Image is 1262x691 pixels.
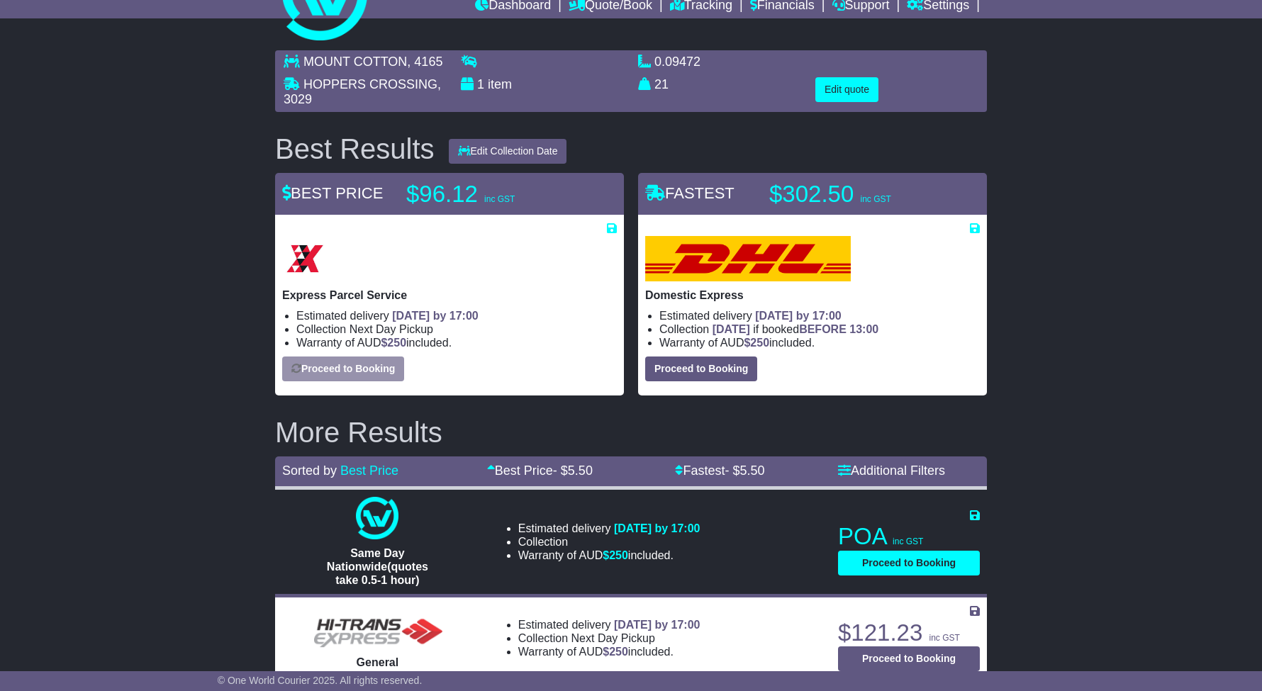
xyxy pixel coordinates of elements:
[849,323,878,335] span: 13:00
[609,549,628,561] span: 250
[484,194,515,204] span: inc GST
[893,536,923,546] span: inc GST
[282,288,617,302] p: Express Parcel Service
[553,464,593,478] span: - $
[645,236,851,281] img: DHL: Domestic Express
[740,464,765,478] span: 5.50
[675,464,764,478] a: Fastest- $5.50
[838,551,980,575] button: Proceed to Booking
[518,522,700,535] li: Estimated delivery
[838,646,980,671] button: Proceed to Booking
[744,337,769,349] span: $
[350,323,433,335] span: Next Day Pickup
[381,337,406,349] span: $
[609,646,628,658] span: 250
[282,184,383,202] span: BEST PRICE
[356,497,398,539] img: One World Courier: Same Day Nationwide(quotes take 0.5-1 hour)
[387,337,406,349] span: 250
[275,417,987,448] h2: More Results
[860,194,890,204] span: inc GST
[296,322,617,336] li: Collection
[755,310,842,322] span: [DATE] by 17:00
[340,464,398,478] a: Best Price
[614,522,700,534] span: [DATE] by 17:00
[303,55,407,69] span: MOUNT COTTON
[518,549,700,562] li: Warranty of AUD included.
[518,631,700,645] li: Collection
[659,336,980,349] li: Warranty of AUD included.
[392,310,479,322] span: [DATE] by 17:00
[357,656,399,668] span: General
[296,336,617,349] li: Warranty of AUD included.
[518,645,700,658] li: Warranty of AUD included.
[487,464,593,478] a: Best Price- $5.50
[603,549,628,561] span: $
[603,646,628,658] span: $
[713,323,750,335] span: [DATE]
[518,535,700,549] li: Collection
[799,323,847,335] span: BEFORE
[838,619,980,647] p: $121.23
[327,547,428,586] span: Same Day Nationwide(quotes take 0.5-1 hour)
[838,522,980,551] p: POA
[769,180,946,208] p: $302.50
[518,618,700,631] li: Estimated delivery
[614,619,700,631] span: [DATE] by 17:00
[303,77,437,91] span: HOPPERS CROSSING
[659,309,980,322] li: Estimated delivery
[750,337,769,349] span: 250
[282,464,337,478] span: Sorted by
[645,356,757,381] button: Proceed to Booking
[296,309,617,322] li: Estimated delivery
[838,464,945,478] a: Additional Filters
[306,607,448,648] img: HiTrans (Machship): General
[654,55,700,69] span: 0.09472
[654,77,669,91] span: 21
[282,356,404,381] button: Proceed to Booking
[659,322,980,336] li: Collection
[568,464,593,478] span: 5.50
[929,633,959,643] span: inc GST
[815,77,878,102] button: Edit quote
[713,323,878,335] span: if booked
[571,632,655,644] span: Next Day Pickup
[218,675,423,686] span: © One World Courier 2025. All rights reserved.
[477,77,484,91] span: 1
[488,77,512,91] span: item
[449,139,567,164] button: Edit Collection Date
[406,180,583,208] p: $96.12
[645,184,735,202] span: FASTEST
[725,464,764,478] span: - $
[268,133,442,164] div: Best Results
[407,55,442,69] span: , 4165
[645,288,980,302] p: Domestic Express
[282,236,328,281] img: Border Express: Express Parcel Service
[284,77,441,107] span: , 3029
